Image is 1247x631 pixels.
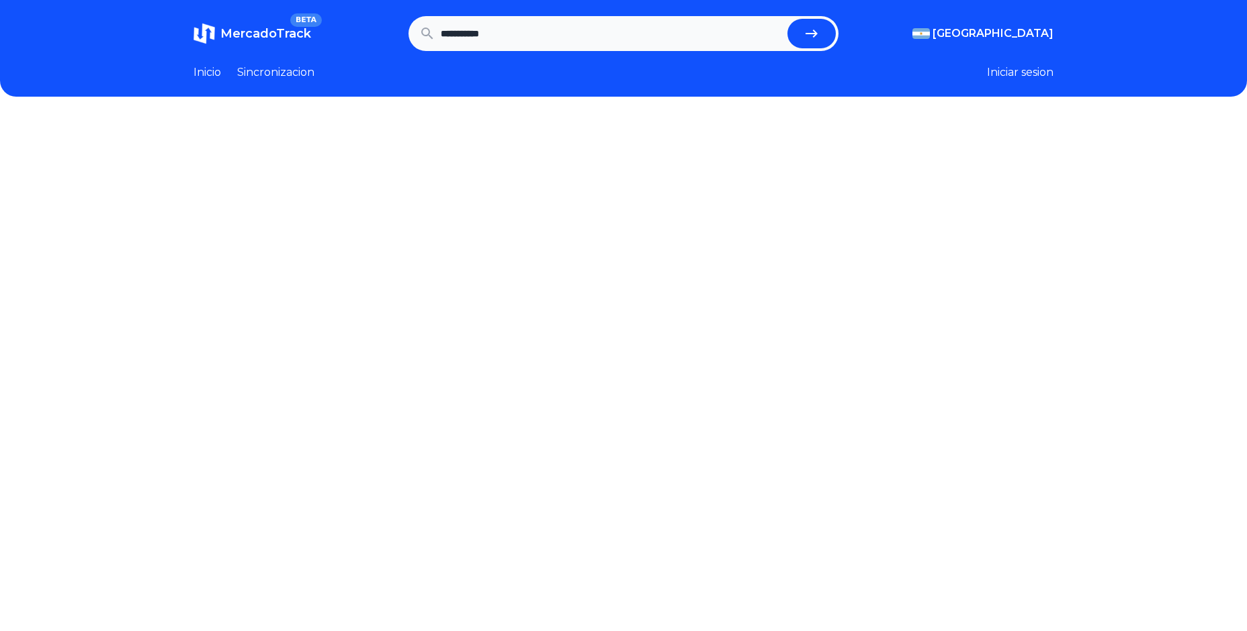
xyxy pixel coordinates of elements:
[193,23,215,44] img: MercadoTrack
[237,64,314,81] a: Sincronizacion
[933,26,1053,42] span: [GEOGRAPHIC_DATA]
[912,28,930,39] img: Argentina
[193,64,221,81] a: Inicio
[193,23,311,44] a: MercadoTrackBETA
[220,26,311,41] span: MercadoTrack
[290,13,322,27] span: BETA
[987,64,1053,81] button: Iniciar sesion
[912,26,1053,42] button: [GEOGRAPHIC_DATA]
